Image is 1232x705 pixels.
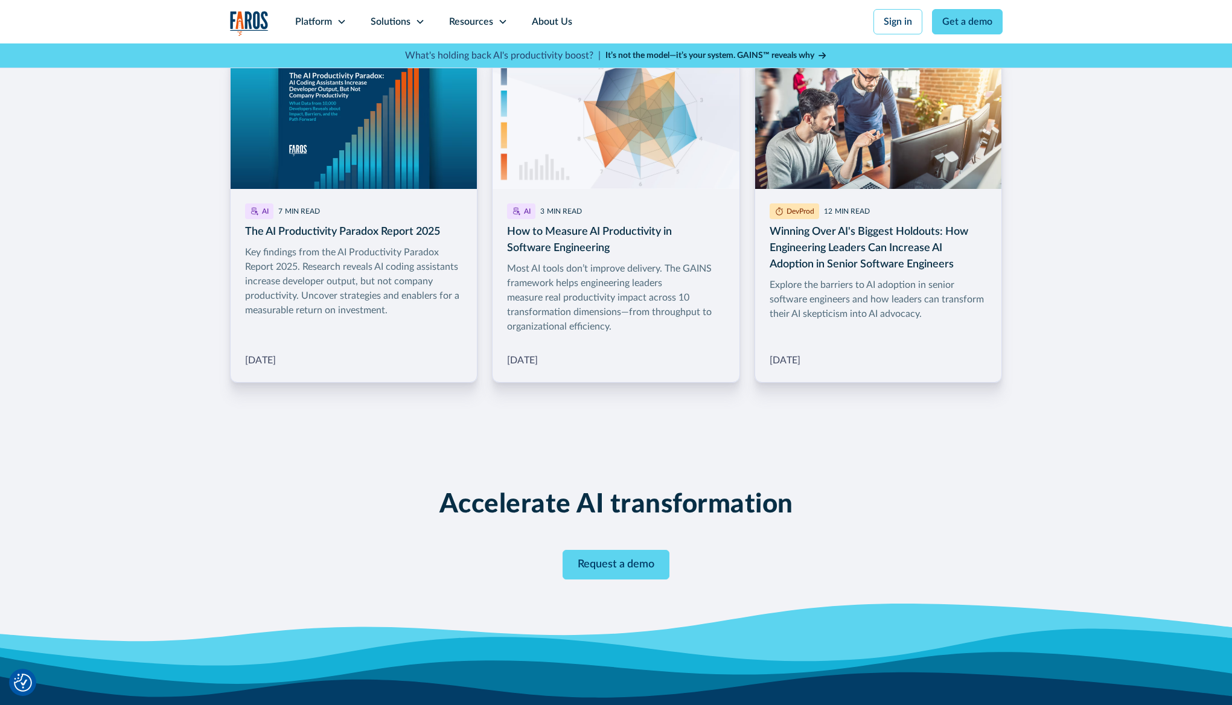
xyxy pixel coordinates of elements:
[14,674,32,692] button: Cookie Settings
[605,51,814,60] strong: It’s not the model—it’s your system. GAINS™ reveals why
[873,9,922,34] a: Sign in
[492,49,740,383] a: More Blog Link
[932,9,1003,34] a: Get a demo
[230,11,269,36] a: home
[449,14,493,29] div: Resources
[230,49,478,383] a: More Blog Link
[405,48,601,63] p: What's holding back AI's productivity boost? |
[755,49,1003,383] a: More Blog Link
[371,14,410,29] div: Solutions
[14,674,32,692] img: Revisit consent button
[605,49,828,62] a: It’s not the model—it’s your system. GAINS™ reveals why
[230,11,269,36] img: Logo of the analytics and reporting company Faros.
[439,489,793,521] h2: Accelerate AI transformation
[295,14,332,29] div: Platform
[563,550,669,579] a: Contact Modal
